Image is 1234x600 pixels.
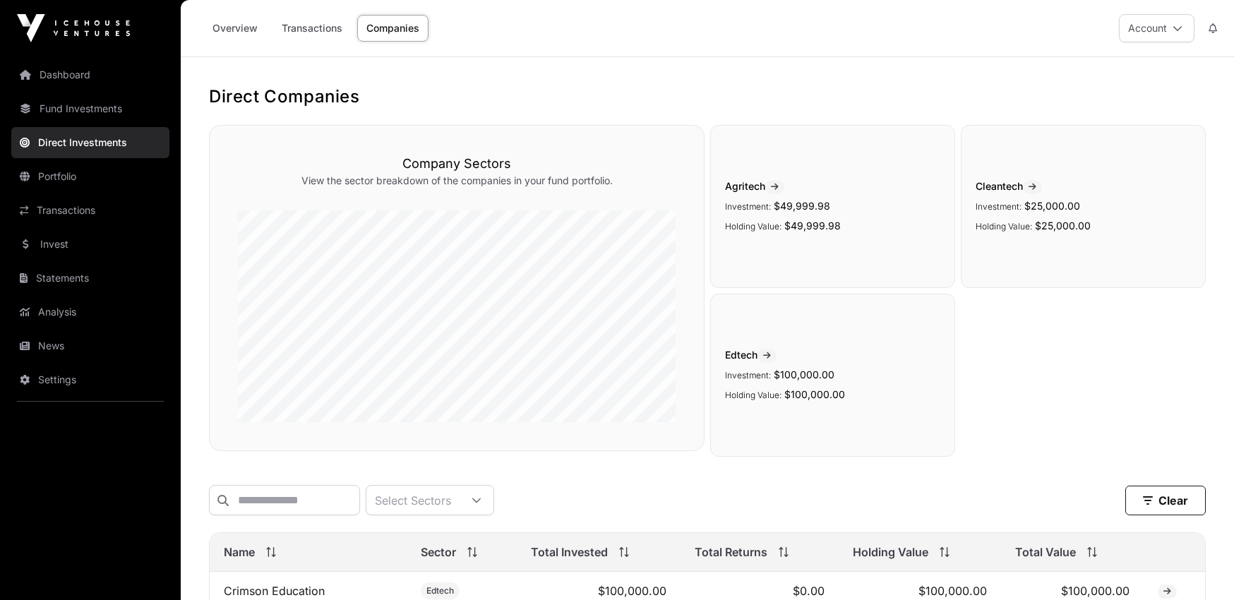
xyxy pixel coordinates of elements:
[238,154,676,174] h3: Company Sectors
[774,368,834,380] span: $100,000.00
[11,263,169,294] a: Statements
[976,201,1022,212] span: Investment:
[725,201,771,212] span: Investment:
[421,544,456,560] span: Sector
[11,93,169,124] a: Fund Investments
[224,544,255,560] span: Name
[1015,544,1076,560] span: Total Value
[774,200,830,212] span: $49,999.98
[1163,532,1234,600] iframe: Chat Widget
[203,15,267,42] a: Overview
[725,179,940,194] span: Agritech
[11,161,169,192] a: Portfolio
[695,544,767,560] span: Total Returns
[976,179,1191,194] span: Cleantech
[272,15,352,42] a: Transactions
[224,584,325,598] a: Crimson Education
[366,486,460,515] div: Select Sectors
[209,85,1206,108] h1: Direct Companies
[11,59,169,90] a: Dashboard
[11,195,169,226] a: Transactions
[1024,200,1080,212] span: $25,000.00
[357,15,429,42] a: Companies
[11,330,169,361] a: News
[725,370,771,380] span: Investment:
[784,388,845,400] span: $100,000.00
[976,221,1032,232] span: Holding Value:
[238,174,676,188] p: View the sector breakdown of the companies in your fund portfolio.
[11,296,169,328] a: Analysis
[853,544,928,560] span: Holding Value
[725,390,781,400] span: Holding Value:
[725,221,781,232] span: Holding Value:
[11,127,169,158] a: Direct Investments
[784,220,841,232] span: $49,999.98
[426,585,454,596] span: Edtech
[725,348,940,363] span: Edtech
[11,364,169,395] a: Settings
[531,544,608,560] span: Total Invested
[1125,486,1206,515] button: Clear
[1119,14,1194,42] button: Account
[11,229,169,260] a: Invest
[1035,220,1091,232] span: $25,000.00
[17,14,130,42] img: Icehouse Ventures Logo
